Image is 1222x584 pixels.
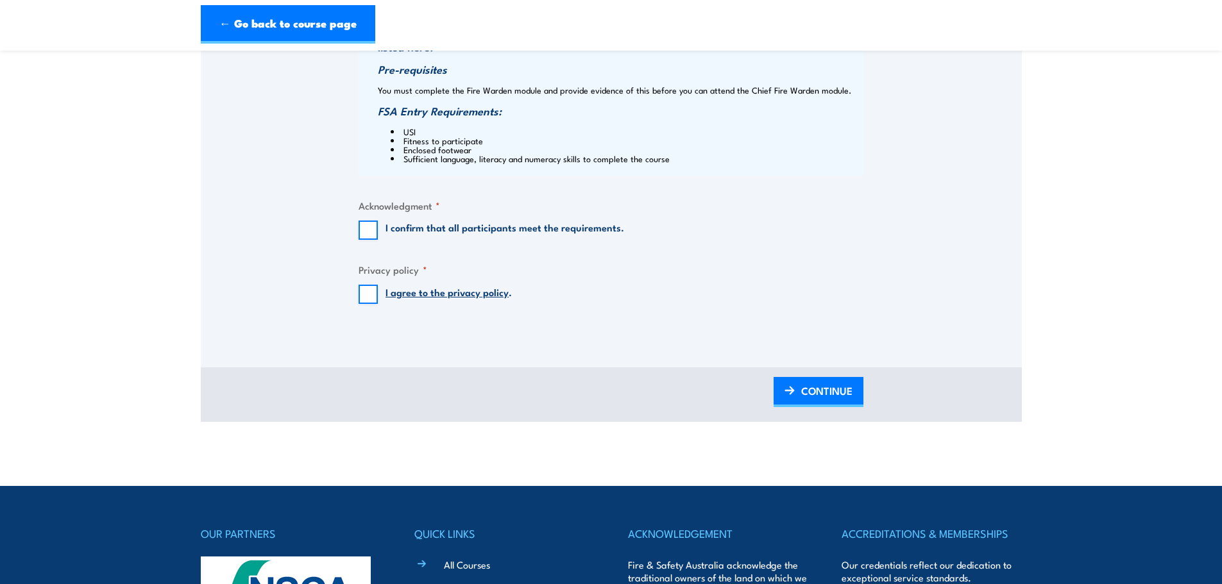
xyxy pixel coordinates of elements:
[378,85,860,95] p: You must complete the Fire Warden module and provide evidence of this before you can attend the C...
[201,5,375,44] a: ← Go back to course page
[414,524,594,542] h4: QUICK LINKS
[774,377,863,407] a: CONTINUE
[386,221,624,240] label: I confirm that all participants meet the requirements.
[378,104,860,117] h3: FSA Entry Requirements:
[842,558,1021,584] p: Our credentials reflect our dedication to exceptional service standards.
[201,524,380,542] h4: OUR PARTNERS
[801,374,853,408] span: CONTINUE
[378,28,860,53] h3: Please read and confirm that all participants meet the prerequsites and entry requirements listed...
[391,145,860,154] li: Enclosed footwear
[628,524,808,542] h4: ACKNOWLEDGEMENT
[391,136,860,145] li: Fitness to participate
[359,262,427,277] legend: Privacy policy
[386,285,509,299] a: I agree to the privacy policy
[444,558,490,571] a: All Courses
[378,63,860,76] h3: Pre-requisites
[391,154,860,163] li: Sufficient language, literacy and numeracy skills to complete the course
[842,524,1021,542] h4: ACCREDITATIONS & MEMBERSHIPS
[391,127,860,136] li: USI
[386,285,512,304] label: .
[359,198,440,213] legend: Acknowledgment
